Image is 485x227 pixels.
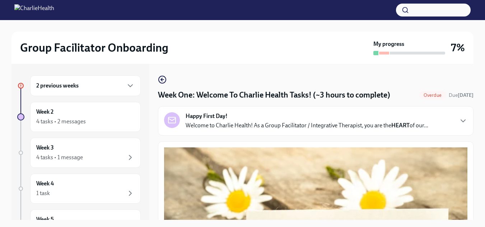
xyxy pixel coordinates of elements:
[419,93,446,98] span: Overdue
[36,180,54,188] h6: Week 4
[186,122,428,129] p: Welcome to Charlie Health! As a Group Facilitator / Integrative Therapist, you are the of our...
[449,92,474,98] span: Due
[158,90,390,100] h4: Week One: Welcome To Charlie Health Tasks! (~3 hours to complete)
[17,102,141,132] a: Week 24 tasks • 2 messages
[36,118,86,126] div: 4 tasks • 2 messages
[17,138,141,168] a: Week 34 tasks • 1 message
[20,41,168,55] h2: Group Facilitator Onboarding
[36,216,54,223] h6: Week 5
[14,4,54,16] img: CharlieHealth
[36,153,83,161] div: 4 tasks • 1 message
[36,144,54,152] h6: Week 3
[36,189,50,197] div: 1 task
[36,82,79,90] h6: 2 previous weeks
[373,40,404,48] strong: My progress
[186,112,228,120] strong: Happy First Day!
[17,174,141,204] a: Week 41 task
[30,75,141,96] div: 2 previous weeks
[391,122,410,129] strong: HEART
[451,41,465,54] h3: 7%
[36,108,53,116] h6: Week 2
[458,92,474,98] strong: [DATE]
[449,92,474,99] span: September 9th, 2025 10:00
